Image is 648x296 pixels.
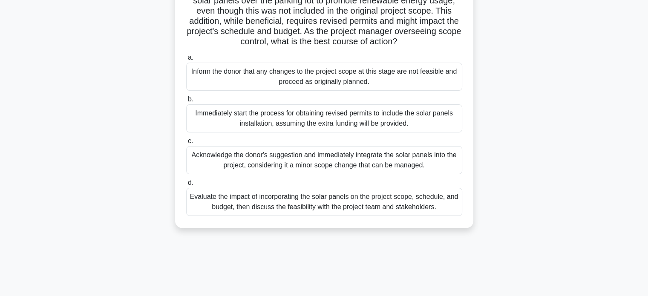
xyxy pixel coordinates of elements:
div: Immediately start the process for obtaining revised permits to include the solar panels installat... [186,104,462,132]
span: b. [188,95,193,103]
span: d. [188,179,193,186]
span: c. [188,137,193,144]
div: Evaluate the impact of incorporating the solar panels on the project scope, schedule, and budget,... [186,188,462,216]
div: Acknowledge the donor's suggestion and immediately integrate the solar panels into the project, c... [186,146,462,174]
span: a. [188,54,193,61]
div: Inform the donor that any changes to the project scope at this stage are not feasible and proceed... [186,63,462,91]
